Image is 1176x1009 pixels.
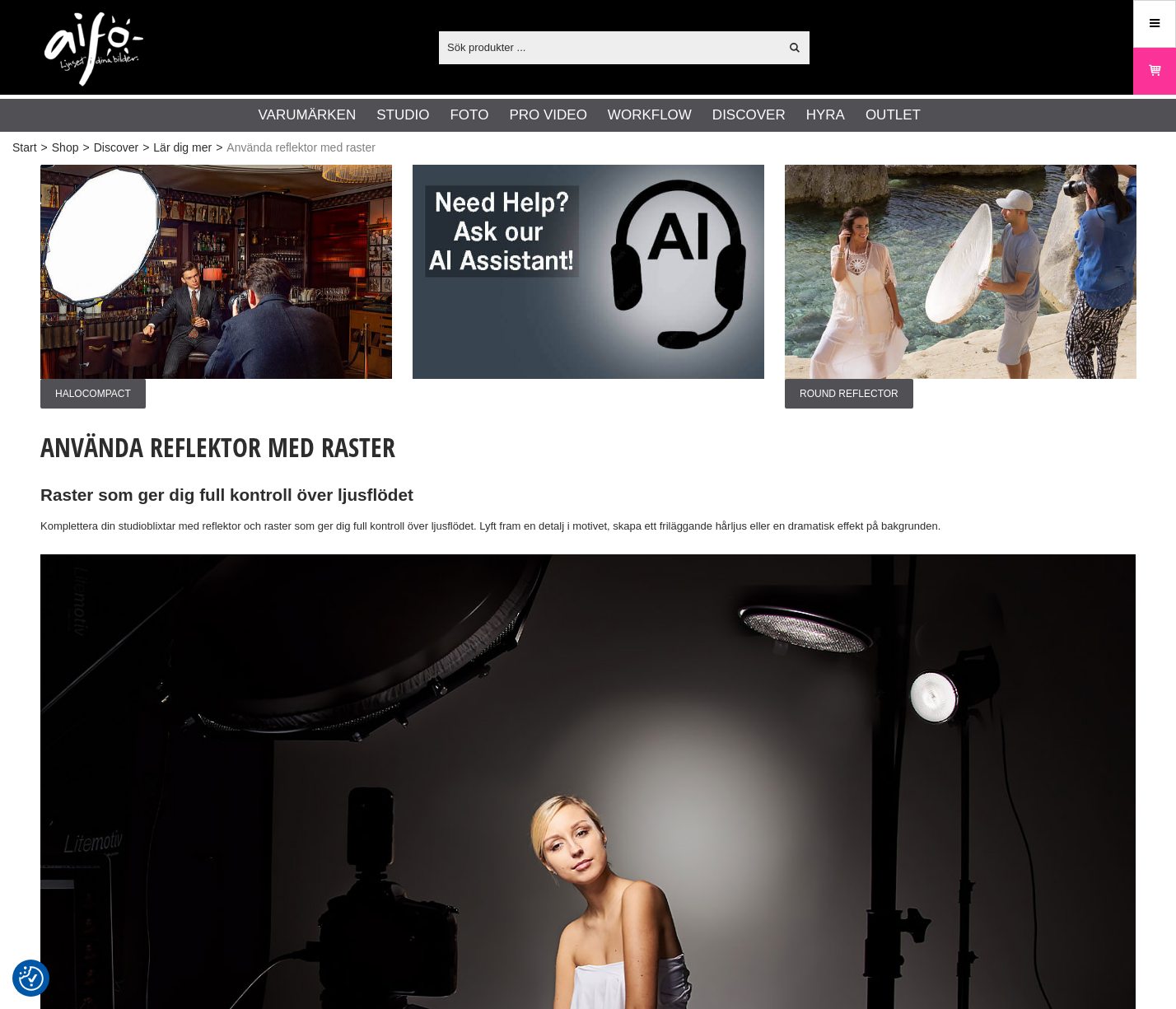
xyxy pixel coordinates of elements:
[40,379,146,409] span: HALOCOMPACT
[52,139,79,156] a: Shop
[509,105,586,126] a: Pro Video
[40,429,1136,465] h1: Använda reflektor med raster
[40,518,1136,535] p: Komplettera din studioblixtar med reflektor och raster som ger dig full kontroll över ljusflödet....
[226,139,376,156] span: Använda reflektor med raster
[439,35,779,59] input: Sök produkter ...
[608,105,692,126] a: Workflow
[259,105,357,126] a: Varumärken
[142,139,149,156] span: >
[19,964,44,993] button: Samtyckesinställningar
[12,139,37,156] a: Start
[153,139,212,156] a: Lär dig mer
[41,139,48,156] span: >
[785,379,913,409] span: ROUND REFLECTOR
[94,139,138,156] a: Discover
[712,105,786,126] a: Discover
[450,105,488,126] a: Foto
[82,139,89,156] span: >
[785,165,1136,379] img: Annons:002 ban-man-reflector-02.jpg
[44,12,143,86] img: logo.png
[785,165,1136,409] a: Annons:002 ban-man-reflector-02.jpgROUND REFLECTOR
[40,165,392,409] a: Annons:001 ban-man-reflector-01.jpgHALOCOMPACT
[19,966,44,991] img: Revisit consent button
[413,165,764,379] img: Annons:006 ban-man-AIsean-eng.jpg
[40,165,392,379] img: Annons:001 ban-man-reflector-01.jpg
[376,105,429,126] a: Studio
[806,105,845,126] a: Hyra
[866,105,921,126] a: Outlet
[216,139,222,156] span: >
[40,483,1136,507] h2: Raster som ger dig full kontroll över ljusflödet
